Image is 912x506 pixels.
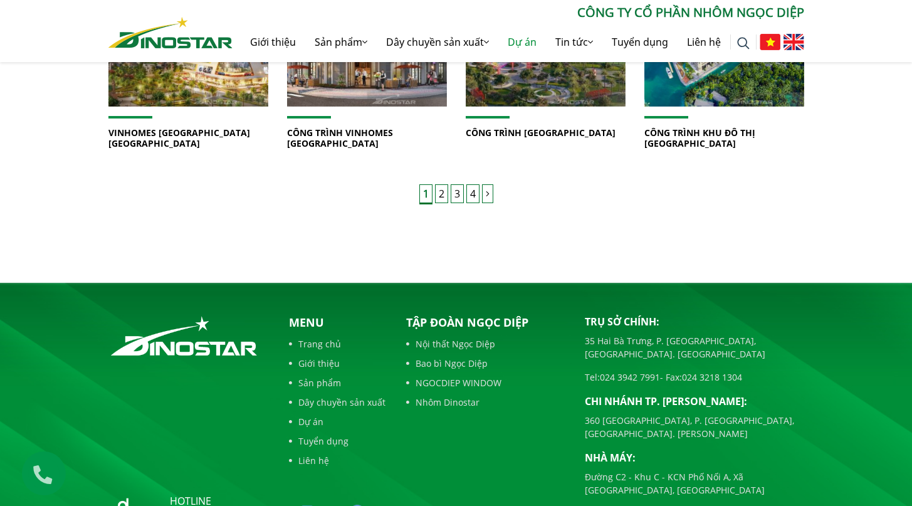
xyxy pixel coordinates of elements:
[585,450,804,465] p: Nhà máy:
[602,22,678,62] a: Tuyển dụng
[108,127,250,149] a: VINHOMES [GEOGRAPHIC_DATA] [GEOGRAPHIC_DATA]
[377,22,498,62] a: Dây chuyền sản xuất
[406,314,566,331] p: Tập đoàn Ngọc Diệp
[289,314,385,331] p: Menu
[546,22,602,62] a: Tin tức
[585,334,804,361] p: 35 Hai Bà Trưng, P. [GEOGRAPHIC_DATA], [GEOGRAPHIC_DATA]. [GEOGRAPHIC_DATA]
[760,34,780,50] img: Tiếng Việt
[451,184,464,203] a: 3
[289,415,385,428] a: Dự án
[585,394,804,409] p: Chi nhánh TP. [PERSON_NAME]:
[406,357,566,370] a: Bao bì Ngọc Diệp
[585,371,804,384] p: Tel: - Fax:
[108,17,233,48] img: Nhôm Dinostar
[435,184,448,203] a: 2
[498,22,546,62] a: Dự án
[305,22,377,62] a: Sản phẩm
[419,184,432,204] span: 1
[466,127,616,139] a: CÔNG TRÌNH [GEOGRAPHIC_DATA]
[600,371,660,383] a: 024 3942 7991
[289,396,385,409] a: Dây chuyền sản xuất
[585,314,804,329] p: Trụ sở chính:
[289,454,385,467] a: Liên hệ
[737,37,750,50] img: search
[784,34,804,50] img: English
[241,22,305,62] a: Giới thiệu
[289,337,385,351] a: Trang chủ
[233,3,804,22] p: CÔNG TY CỔ PHẦN NHÔM NGỌC DIỆP
[406,337,566,351] a: Nội thất Ngọc Diệp
[406,376,566,389] a: NGOCDIEP WINDOW
[682,371,742,383] a: 024 3218 1304
[482,184,493,203] a: Trang sau
[585,470,804,497] p: Đường C2 - Khu C - KCN Phố Nối A, Xã [GEOGRAPHIC_DATA], [GEOGRAPHIC_DATA]
[406,396,566,409] a: Nhôm Dinostar
[289,376,385,389] a: Sản phẩm
[289,435,385,448] a: Tuyển dụng
[108,314,259,358] img: logo_footer
[644,127,755,149] a: CÔNG TRÌNH KHU ĐÔ THỊ [GEOGRAPHIC_DATA]
[287,127,393,149] a: CÔNG TRÌNH VINHOMES [GEOGRAPHIC_DATA]
[466,184,480,203] a: 4
[585,414,804,440] p: 360 [GEOGRAPHIC_DATA], P. [GEOGRAPHIC_DATA], [GEOGRAPHIC_DATA]. [PERSON_NAME]
[289,357,385,370] a: Giới thiệu
[678,22,730,62] a: Liên hệ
